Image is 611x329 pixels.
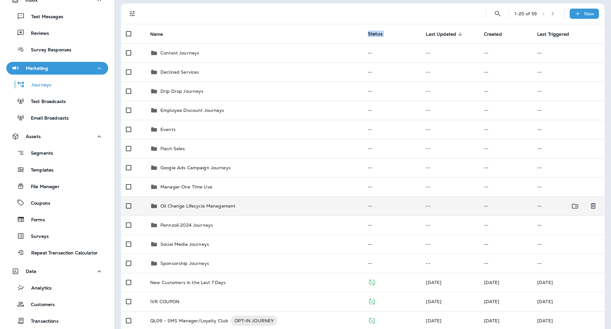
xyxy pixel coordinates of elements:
[479,177,532,196] td: --
[515,11,537,16] div: 1 - 20 of 59
[25,234,49,240] p: Surveys
[25,201,50,207] p: Coupons
[25,14,63,20] p: Text Messages
[160,108,224,113] p: Employee Discount Journeys
[532,177,605,196] td: --
[532,216,605,235] td: --
[363,120,421,139] td: --
[6,111,108,124] button: Email Broadcasts
[6,43,108,56] button: Survey Responses
[25,250,98,256] p: Repeat Transaction Calculator
[6,163,108,176] button: Templates
[6,62,108,75] button: Marketing
[6,10,108,23] button: Text Messages
[25,99,66,105] p: Text Broadcasts
[484,31,510,37] span: Created
[363,254,421,273] td: --
[532,158,605,177] td: --
[25,184,60,190] p: File Manager
[160,69,199,75] p: Declined Services
[363,101,421,120] td: --
[421,82,479,101] td: --
[426,32,456,37] span: Last Updated
[25,167,53,173] p: Templates
[537,32,569,37] span: Last Triggered
[479,62,532,82] td: --
[532,196,580,216] td: --
[25,31,49,37] p: Reviews
[6,281,108,294] button: Analytics
[532,43,605,62] td: --
[160,50,199,55] p: Contest Journeys
[368,298,376,304] span: Published
[421,43,479,62] td: --
[426,31,464,37] span: Last Updated
[160,261,209,266] p: Sponsorship Journeys
[363,177,421,196] td: --
[479,254,532,273] td: --
[160,242,209,247] p: Social Media Journeys
[532,254,605,273] td: --
[479,235,532,254] td: --
[532,139,605,158] td: --
[484,318,500,324] span: Robert Wlasuk
[363,139,421,158] td: --
[150,316,228,326] p: QL09 - SMS Manager/Loyalty Club
[479,196,532,216] td: --
[479,82,532,101] td: --
[479,216,532,235] td: --
[126,7,139,20] button: Filters
[484,32,502,37] span: Created
[421,216,479,235] td: --
[160,203,235,208] p: Oil Change Lifecycle Management
[6,179,108,193] button: File Manager
[6,314,108,327] button: Transactions
[479,101,532,120] td: --
[479,43,532,62] td: --
[421,62,479,82] td: --
[421,254,479,273] td: --
[421,177,479,196] td: --
[368,279,376,285] span: Published
[25,150,53,157] p: Segments
[532,273,605,292] td: [DATE]
[160,184,212,189] p: Manager One TIme Use
[25,217,45,223] p: Forms
[160,165,231,170] p: Google Ads Campaign Journeys
[532,82,605,101] td: --
[6,265,108,278] button: Data
[26,269,37,274] p: Data
[421,158,479,177] td: --
[537,31,577,37] span: Last Triggered
[6,146,108,160] button: Segments
[25,82,51,88] p: Journeys
[363,235,421,254] td: --
[426,318,441,324] span: DEV ACCOUNT
[6,213,108,226] button: Forms
[6,78,108,91] button: Journeys
[150,280,226,285] p: New Customers in the Last 7 Days
[587,200,600,213] button: Delete
[363,62,421,82] td: --
[6,94,108,108] button: Text Broadcasts
[150,299,179,304] p: IVR COUPON
[160,127,176,132] p: Events
[363,82,421,101] td: --
[231,318,277,324] span: OPT-IN JOURNEY
[421,101,479,120] td: --
[532,292,605,311] td: [DATE]
[160,146,185,151] p: Flash Sales
[479,139,532,158] td: --
[363,158,421,177] td: --
[25,302,55,308] p: Customers
[26,134,41,139] p: Assets
[421,235,479,254] td: --
[368,31,383,37] span: Status
[532,235,605,254] td: --
[6,130,108,143] button: Assets
[6,196,108,209] button: Coupons
[569,200,582,213] button: Move to folder
[532,120,605,139] td: --
[479,158,532,177] td: --
[6,229,108,243] button: Surveys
